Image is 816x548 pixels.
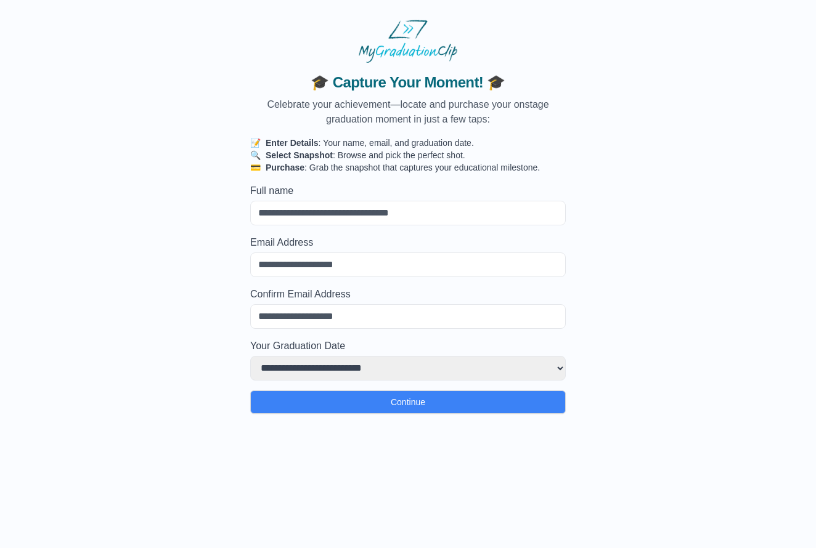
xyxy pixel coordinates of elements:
[250,183,566,198] label: Full name
[250,339,566,353] label: Your Graduation Date
[250,73,566,92] span: 🎓 Capture Your Moment! 🎓
[250,138,261,148] span: 📝
[250,163,261,172] span: 💳
[250,149,566,161] p: : Browse and pick the perfect shot.
[359,20,457,63] img: MyGraduationClip
[250,390,566,414] button: Continue
[250,287,566,302] label: Confirm Email Address
[250,161,566,174] p: : Grab the snapshot that captures your educational milestone.
[250,137,566,149] p: : Your name, email, and graduation date.
[250,150,261,160] span: 🔍
[266,163,304,172] strong: Purchase
[266,150,333,160] strong: Select Snapshot
[250,235,566,250] label: Email Address
[266,138,319,148] strong: Enter Details
[250,97,566,127] p: Celebrate your achievement—locate and purchase your onstage graduation moment in just a few taps:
